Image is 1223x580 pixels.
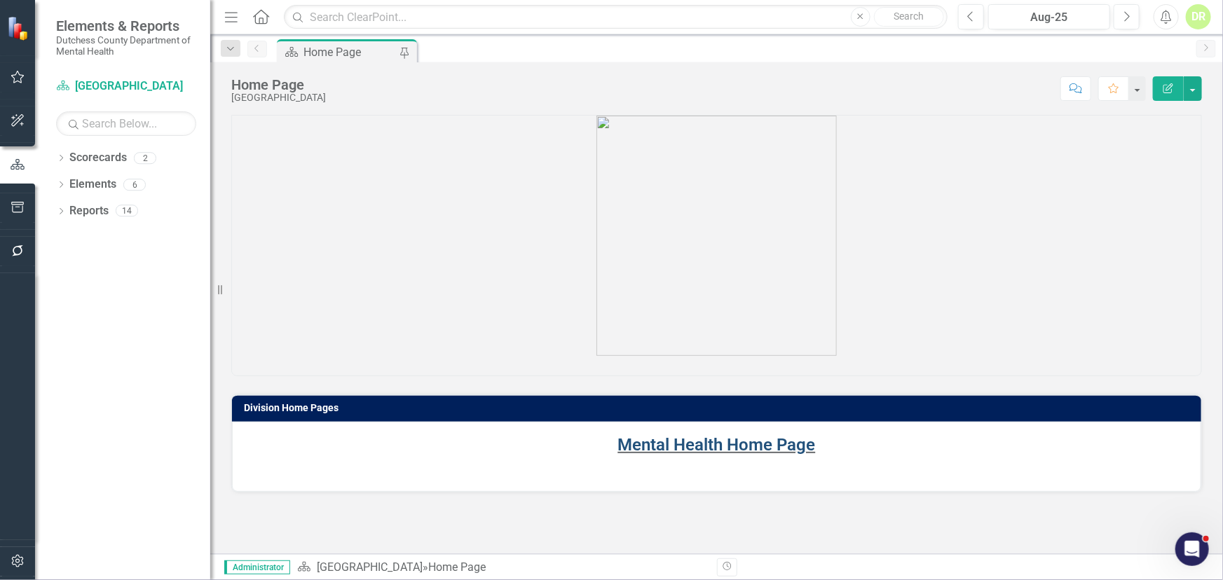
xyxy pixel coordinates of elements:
span: Search [894,11,924,22]
a: [GEOGRAPHIC_DATA] [317,560,423,574]
div: Aug-25 [993,9,1106,26]
input: Search Below... [56,111,196,136]
div: » [297,560,706,576]
button: Search [874,7,944,27]
a: Mental Health Home Page [618,435,816,455]
input: Search ClearPoint... [284,5,947,29]
div: Home Page [231,77,326,92]
div: Home Page [303,43,396,61]
a: Scorecards [69,150,127,166]
button: DR [1186,4,1211,29]
h3: Division Home Pages [244,403,1194,413]
img: ClearPoint Strategy [7,16,32,41]
div: 14 [116,205,138,217]
div: Home Page [428,560,486,574]
iframe: Intercom live chat [1175,532,1209,566]
a: Elements [69,177,116,193]
div: 2 [134,152,156,164]
small: Dutchess County Department of Mental Health [56,34,196,57]
button: Aug-25 [988,4,1111,29]
span: Administrator [224,560,290,574]
a: Reports [69,203,109,219]
a: [GEOGRAPHIC_DATA] [56,78,196,95]
span: Elements & Reports [56,18,196,34]
div: [GEOGRAPHIC_DATA] [231,92,326,103]
div: 6 [123,179,146,191]
img: blobid0.jpg [596,116,837,356]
